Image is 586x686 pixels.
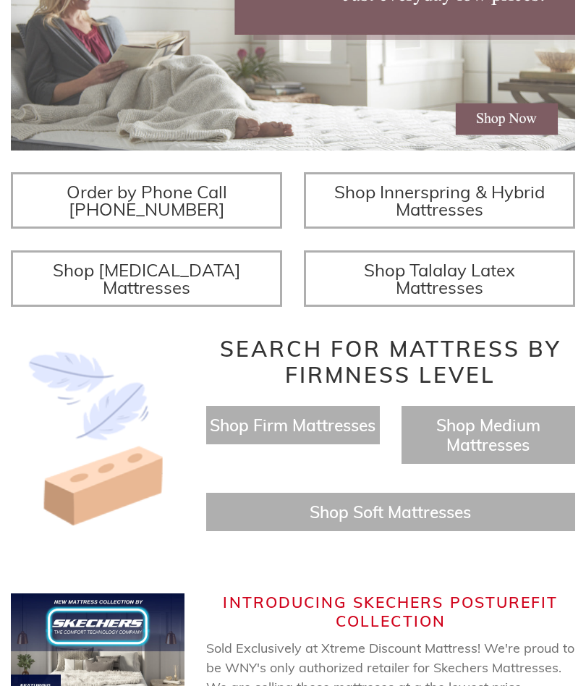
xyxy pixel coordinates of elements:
a: Shop Medium Mattresses [436,415,540,456]
a: Shop [MEDICAL_DATA] Mattresses [11,251,282,308]
span: Shop [MEDICAL_DATA] Mattresses [53,260,241,299]
a: Shop Innerspring & Hybrid Mattresses [304,173,575,229]
img: Image-of-brick- and-feather-representing-firm-and-soft-feel [11,336,184,544]
span: Search for Mattress by Firmness Level [220,336,561,389]
span: Order by Phone Call [PHONE_NUMBER] [67,182,227,221]
span: Introducing Skechers Posturefit Collection [223,593,558,630]
a: Shop Soft Mattresses [310,502,471,523]
a: Shop Firm Mattresses [210,415,375,436]
span: Shop Talalay Latex Mattresses [364,260,515,299]
span: Shop Innerspring & Hybrid Mattresses [334,182,545,221]
a: Shop Talalay Latex Mattresses [304,251,575,308]
a: Order by Phone Call [PHONE_NUMBER] [11,173,282,229]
